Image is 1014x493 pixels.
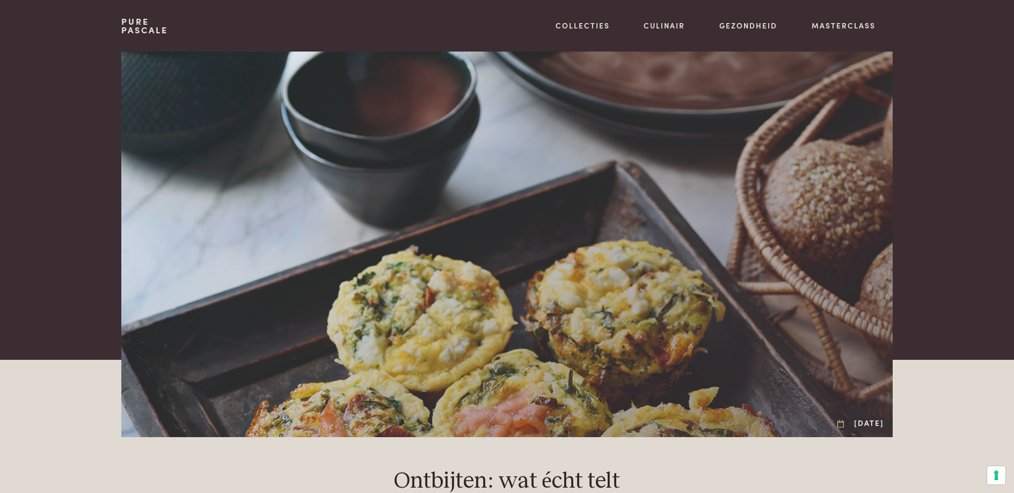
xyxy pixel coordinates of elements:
[719,20,777,31] a: Gezondheid
[812,20,876,31] a: Masterclass
[644,20,685,31] a: Culinair
[556,20,610,31] a: Collecties
[837,417,884,429] div: [DATE]
[121,17,168,34] a: PurePascale
[987,466,1005,484] button: Uw voorkeuren voor toestemming voor trackingtechnologieën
